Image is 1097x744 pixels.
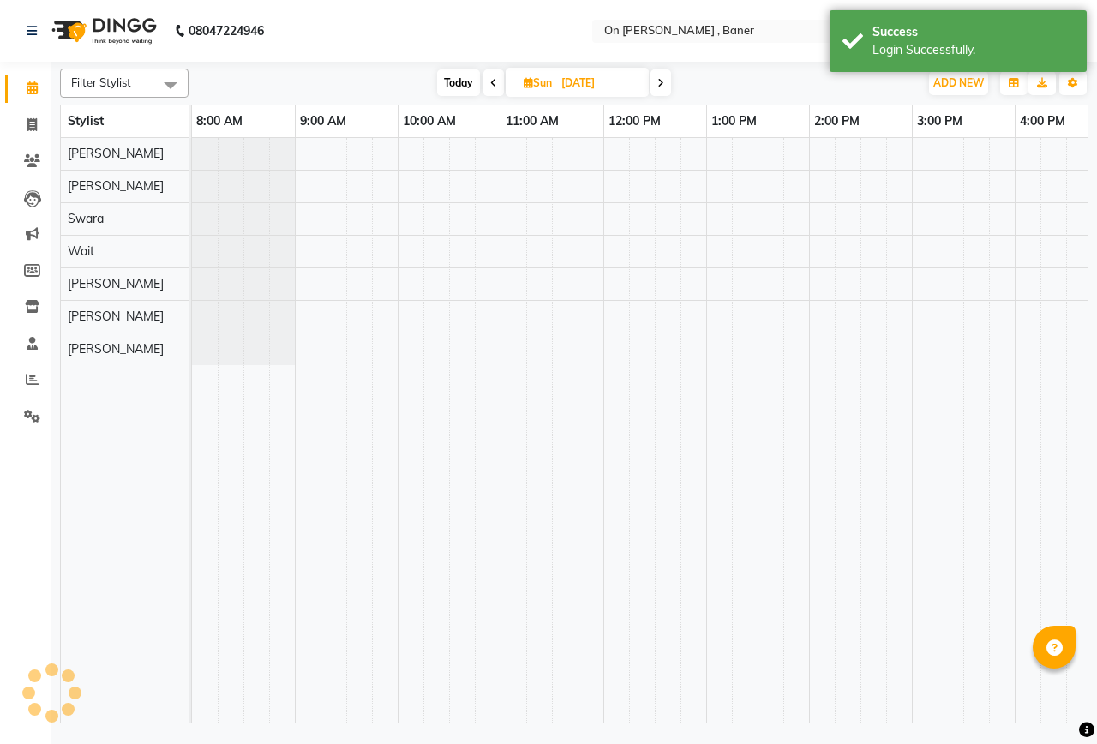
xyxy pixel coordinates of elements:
button: ADD NEW [929,71,988,95]
a: 4:00 PM [1016,109,1070,134]
span: [PERSON_NAME] [68,178,164,194]
span: Today [437,69,480,96]
span: Sun [519,76,556,89]
span: Wait [68,243,94,259]
a: 3:00 PM [913,109,967,134]
span: [PERSON_NAME] [68,146,164,161]
a: 9:00 AM [296,109,351,134]
span: Swara [68,211,104,226]
span: [PERSON_NAME] [68,309,164,324]
a: 2:00 PM [810,109,864,134]
span: ADD NEW [933,76,984,89]
a: 1:00 PM [707,109,761,134]
span: [PERSON_NAME] [68,276,164,291]
a: 8:00 AM [192,109,247,134]
a: 12:00 PM [604,109,665,134]
span: Filter Stylist [71,75,131,89]
input: 2025-08-31 [556,70,642,96]
span: Stylist [68,113,104,129]
img: logo [44,7,161,55]
div: Success [872,23,1074,41]
div: Login Successfully. [872,41,1074,59]
a: 10:00 AM [399,109,460,134]
span: [PERSON_NAME] [68,341,164,357]
a: 11:00 AM [501,109,563,134]
b: 08047224946 [189,7,264,55]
